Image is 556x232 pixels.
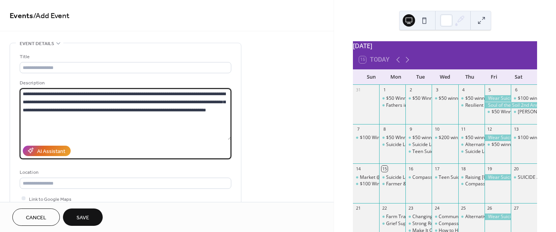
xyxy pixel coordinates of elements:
[360,134,425,141] div: $100 Winner [PERSON_NAME]
[458,102,485,109] div: Resilient Co-Parenting: Relationship Readiness (Virtual & Free)
[432,174,458,181] div: Teen Suicide Loss Support Group- LaCrosse
[360,174,441,181] div: Market @ St. [PERSON_NAME]'s Dairy
[439,220,537,227] div: Compassionate Friends [GEOGRAPHIC_DATA]
[386,134,448,141] div: $50 WInner [PERSON_NAME]
[386,181,482,187] div: Farmer & Farm Couple Support Group online
[381,205,387,211] div: 22
[458,181,485,187] div: Compassionate Friends - Madison
[20,79,230,87] div: Description
[381,87,387,93] div: 1
[487,166,493,171] div: 19
[408,69,433,85] div: Tue
[482,69,507,85] div: Fri
[485,109,511,115] div: $50 Winner Rebecca Becker
[458,214,485,220] div: Alternative to Suicide Support - Virtual
[33,8,69,24] span: / Add Event
[434,126,440,132] div: 10
[458,134,485,141] div: $50 winner Nicole Einbeck
[412,95,475,102] div: $50 Winner [PERSON_NAME]
[381,126,387,132] div: 8
[458,148,485,155] div: Suicide Loss Support Group- Dodgeville
[485,214,511,220] div: Wear Suicide Prevention T-Shirt
[412,174,478,181] div: Compassionate Friends Group
[408,87,414,93] div: 2
[492,141,553,148] div: $50 winner [PERSON_NAME]
[513,126,519,132] div: 13
[513,87,519,93] div: 6
[433,69,458,85] div: Wed
[458,141,485,148] div: Alternative to Suicide Support Group-Virtual
[432,214,458,220] div: Communication Coaching to Support Farm Harmony Across Generations
[465,95,527,102] div: $50 winner [PERSON_NAME]
[29,195,71,203] span: Link to Google Maps
[63,208,103,226] button: Save
[405,214,432,220] div: Changing Our Mental and Emotional Trajectory (COMET) Community Training
[405,220,432,227] div: Strong Roots: Keeping Farming in the Family Through Health and Resilience
[379,220,405,227] div: Grief Support Specialist Certificate
[492,109,554,115] div: $50 Winner [PERSON_NAME]
[465,134,527,141] div: $50 winner [PERSON_NAME]
[461,87,466,93] div: 4
[405,134,432,141] div: $50 winner Jayden Henneman! Thank you for dontaing back your winnings.
[511,95,537,102] div: $100 winner Brian Gnolfo
[487,126,493,132] div: 12
[386,214,448,220] div: Farm Transitions Challenges
[485,134,511,141] div: Wear Suicide Prevention T-Shirt
[353,181,379,187] div: $100 Winner Mike Zeien
[76,214,89,222] span: Save
[355,166,361,171] div: 14
[511,134,537,141] div: $100 winner Anna Kopitzke
[355,87,361,93] div: 31
[379,141,405,148] div: Suicide Loss Support Group
[384,69,409,85] div: Mon
[485,174,511,181] div: Wear Suicide Prevention T-Shirt
[405,141,432,148] div: Suicide Loss Support Group (SOS)- Virtual
[434,87,440,93] div: 3
[461,205,466,211] div: 25
[405,174,432,181] div: Compassionate Friends Group
[37,147,65,155] div: AI Assistant
[379,214,405,220] div: Farm Transitions Challenges
[434,205,440,211] div: 24
[458,174,485,181] div: Raising Wisconsin's Children: Confident kids: Building young children's self esteem (Virtual & Free)
[386,220,460,227] div: Grief Support Specialist Certificate
[511,109,537,115] div: Blake's Tinman Triatholon
[405,95,432,102] div: $50 Winner Dan Skatrud
[386,95,448,102] div: $50 Winner [PERSON_NAME]
[485,141,511,148] div: $50 winner Beth Zimmerman
[408,166,414,171] div: 16
[513,205,519,211] div: 27
[412,141,501,148] div: Suicide Loss Support Group (SOS)- Virtual
[20,168,230,177] div: Location
[439,95,500,102] div: $50 winner [PERSON_NAME]
[12,208,60,226] button: Cancel
[408,126,414,132] div: 9
[355,126,361,132] div: 7
[458,95,485,102] div: $50 winner Dan Skatrud
[487,205,493,211] div: 26
[439,134,504,141] div: $200 winner, [PERSON_NAME]
[457,69,482,85] div: Thu
[506,69,531,85] div: Sat
[20,40,54,48] span: Event details
[353,174,379,181] div: Market @ St. Isidore's Dairy
[412,148,555,155] div: Teen Suicide Loss Support Group - Dubuque [GEOGRAPHIC_DATA]
[26,214,46,222] span: Cancel
[379,181,405,187] div: Farmer & Farm Couple Support Group online
[379,174,405,181] div: Suicide Loss Support Group - Prairie du Chien
[511,174,537,181] div: SUICIDE AWARENESS COLOR RUN/WALK
[487,87,493,93] div: 5
[353,41,537,50] div: [DATE]
[465,181,556,187] div: Compassionate Friends - [PERSON_NAME]
[485,95,511,102] div: Wear Suicide Prevention T-Shirt
[379,102,405,109] div: Fathers in Focus Conference 2025 Registration
[386,141,445,148] div: Suicide Loss Support Group
[461,126,466,132] div: 11
[23,146,71,156] button: AI Assistant
[439,174,532,181] div: Teen Suicide Loss Support Group- LaCrosse
[408,205,414,211] div: 23
[461,166,466,171] div: 18
[434,166,440,171] div: 17
[513,166,519,171] div: 20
